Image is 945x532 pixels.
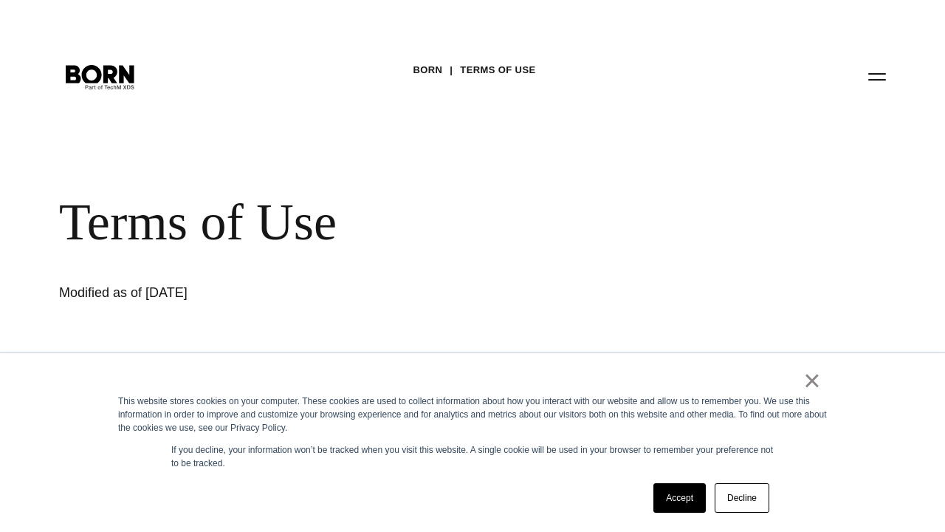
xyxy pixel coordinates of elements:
p: If you decline, your information won’t be tracked when you visit this website. A single cookie wi... [171,443,774,470]
a: Accept [653,483,706,513]
h1: Modified as of [DATE] [59,282,502,303]
a: × [803,374,821,387]
div: Terms of Use [59,192,886,253]
a: Decline [715,483,769,513]
a: BORN [413,59,442,81]
div: This website stores cookies on your computer. These cookies are used to collect information about... [118,395,827,434]
button: Open [859,61,895,92]
a: Terms of Use [460,59,535,81]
